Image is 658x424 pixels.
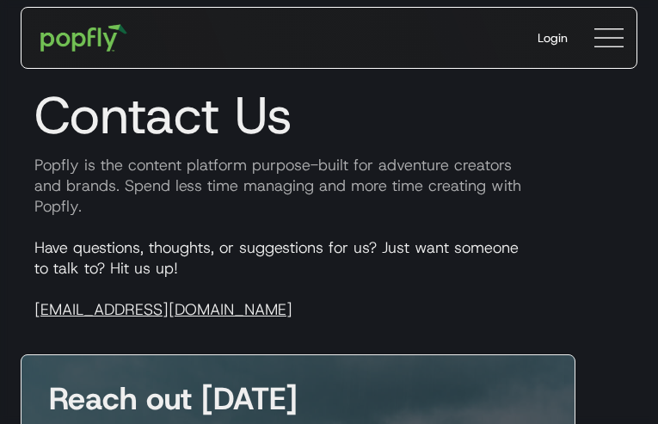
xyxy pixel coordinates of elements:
[28,12,139,64] a: home
[21,155,637,217] p: Popfly is the content platform purpose-built for adventure creators and brands. Spend less time m...
[49,378,298,419] strong: Reach out [DATE]
[21,84,637,146] h1: Contact Us
[21,237,637,320] p: Have questions, thoughts, or suggestions for us? Just want someone to talk to? Hit us up!
[524,15,581,60] a: Login
[34,299,292,320] a: [EMAIL_ADDRESS][DOMAIN_NAME]
[538,29,568,46] div: Login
